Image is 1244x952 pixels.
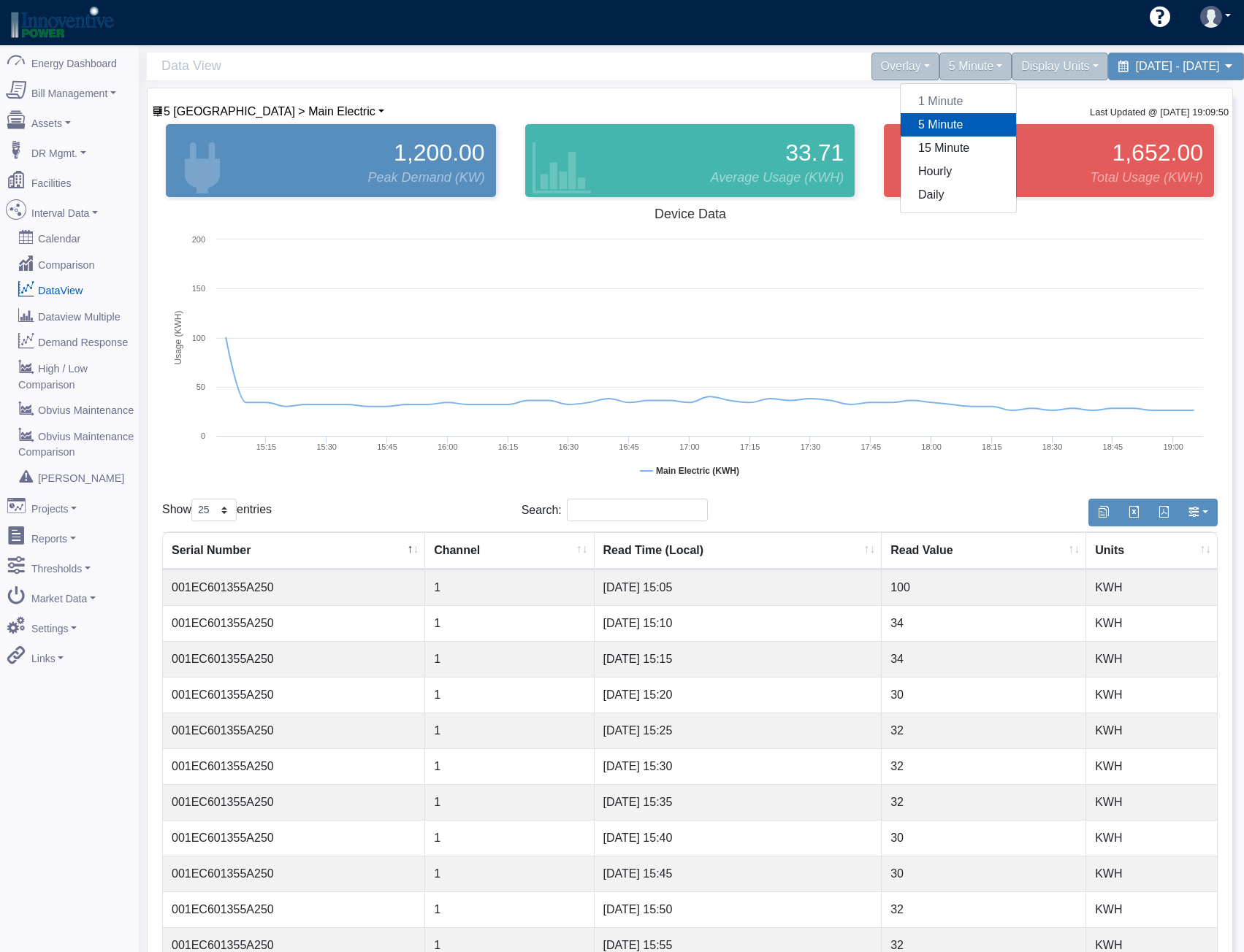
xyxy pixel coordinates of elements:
[425,856,594,891] td: 1
[425,641,594,677] td: 1
[316,442,337,451] text: 15:30
[901,183,1016,207] a: Daily
[595,641,882,677] td: [DATE] 15:15
[595,713,882,748] td: [DATE] 15:25
[901,113,1016,137] a: 5 Minute
[939,53,1012,80] div: 5 Minute
[163,532,425,569] th: Serial Number : activate to sort column descending
[522,499,708,521] label: Search:
[595,605,882,641] td: [DATE] 15:10
[1103,442,1123,451] text: 18:45
[1112,135,1203,170] span: 1,652.00
[1086,713,1217,748] td: KWH
[368,168,485,188] span: Peak Demand (KW)
[882,820,1086,856] td: 30
[1136,60,1220,72] span: [DATE] - [DATE]
[163,748,425,784] td: 001EC601355A250
[256,442,277,451] text: 15:15
[163,569,425,605] td: 001EC601355A250
[982,442,1002,451] text: 18:15
[1148,499,1179,526] button: Generate PDF
[163,820,425,856] td: 001EC601355A250
[1091,168,1203,188] span: Total Usage (KWH)
[1042,442,1063,451] text: 18:30
[1086,605,1217,641] td: KWH
[882,532,1086,569] th: Read Value : activate to sort column ascending
[1086,641,1217,677] td: KWH
[152,105,384,118] a: 5 [GEOGRAPHIC_DATA] > Main Electric
[595,569,882,605] td: [DATE] 15:05
[921,442,942,451] text: 18:00
[595,820,882,856] td: [DATE] 15:40
[425,713,594,748] td: 1
[196,383,205,391] text: 50
[595,748,882,784] td: [DATE] 15:30
[595,891,882,927] td: [DATE] 15:50
[191,499,237,521] select: Showentries
[425,569,594,605] td: 1
[1163,442,1183,451] text: 19:00
[192,284,205,293] text: 150
[679,442,700,451] text: 17:00
[655,207,727,221] tspan: Device Data
[901,160,1016,183] a: Hourly
[201,431,205,440] text: 0
[425,748,594,784] td: 1
[861,442,881,451] text: 17:45
[882,605,1086,641] td: 34
[192,334,205,342] text: 100
[163,605,425,641] td: 001EC601355A250
[164,105,375,118] span: Device List
[656,466,739,476] tspan: Main Electric (KWH)
[882,784,1086,820] td: 32
[882,677,1086,713] td: 30
[1086,677,1217,713] td: KWH
[1178,499,1218,526] button: Show/Hide Columns
[1200,6,1222,28] img: user-3.svg
[711,168,844,188] span: Average Usage (KWH)
[163,784,425,820] td: 001EC601355A250
[882,891,1086,927] td: 32
[882,748,1086,784] td: 32
[595,856,882,891] td: [DATE] 15:45
[163,891,425,927] td: 001EC601355A250
[1086,856,1217,891] td: KWH
[882,856,1086,891] td: 30
[882,569,1086,605] td: 100
[1086,748,1217,784] td: KWH
[425,605,594,641] td: 1
[595,677,882,713] td: [DATE] 15:20
[1086,891,1217,927] td: KWH
[163,856,425,891] td: 001EC601355A250
[498,442,519,451] text: 16:15
[1118,499,1149,526] button: Export to Excel
[438,442,458,451] text: 16:00
[425,891,594,927] td: 1
[740,442,760,451] text: 17:15
[900,83,1017,213] div: 5 Minute
[163,641,425,677] td: 001EC601355A250
[559,442,579,451] text: 16:30
[1088,499,1119,526] button: Copy to clipboard
[425,532,594,569] th: Channel : activate to sort column ascending
[163,677,425,713] td: 001EC601355A250
[377,442,397,451] text: 15:45
[882,641,1086,677] td: 34
[871,53,939,80] div: Overlay
[162,499,272,521] label: Show entries
[1012,53,1107,80] div: Display Units
[595,532,882,569] th: Read Time (Local) : activate to sort column ascending
[901,137,1016,160] a: 15 Minute
[785,135,844,170] span: 33.71
[1086,784,1217,820] td: KWH
[192,235,205,244] text: 200
[1086,569,1217,605] td: KWH
[425,784,594,820] td: 1
[595,784,882,820] td: [DATE] 15:35
[801,442,821,451] text: 17:30
[394,135,485,170] span: 1,200.00
[163,713,425,748] td: 001EC601355A250
[882,713,1086,748] td: 32
[619,442,639,451] text: 16:45
[1086,820,1217,856] td: KWH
